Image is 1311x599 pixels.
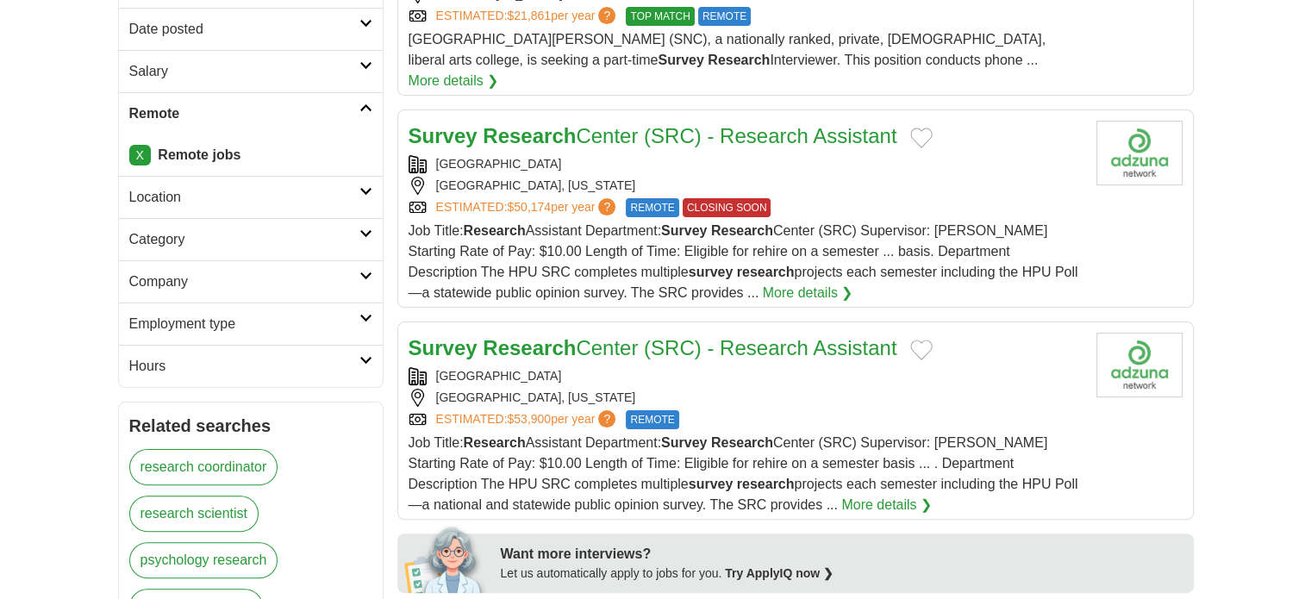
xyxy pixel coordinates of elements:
div: Let us automatically apply to jobs for you. [501,565,1183,583]
a: Location [119,176,383,218]
span: $50,174 [507,200,551,214]
span: TOP MATCH [626,7,694,26]
strong: Research [483,124,576,147]
div: Want more interviews? [501,544,1183,565]
a: X [129,145,151,165]
a: ESTIMATED:$50,174per year? [436,198,620,217]
strong: Research [464,435,526,450]
a: Category [119,218,383,260]
img: Company logo [1096,121,1183,185]
h2: Employment type [129,314,359,334]
strong: Survey [658,53,703,67]
strong: Research [708,53,770,67]
a: Survey ResearchCenter (SRC) - Research Assistant [409,124,897,147]
h2: Date posted [129,19,359,40]
strong: Research [711,435,773,450]
span: [GEOGRAPHIC_DATA][PERSON_NAME] (SNC), a nationally ranked, private, [DEMOGRAPHIC_DATA], liberal a... [409,32,1046,67]
strong: Remote jobs [158,147,240,162]
div: [GEOGRAPHIC_DATA], [US_STATE] [409,177,1083,195]
button: Add to favorite jobs [910,128,933,148]
strong: Survey [661,223,707,238]
button: Add to favorite jobs [910,340,933,360]
h2: Related searches [129,413,372,439]
a: psychology research [129,542,278,578]
span: REMOTE [626,198,678,217]
strong: survey [689,265,734,279]
span: ? [598,198,615,215]
span: REMOTE [698,7,751,26]
a: Salary [119,50,383,92]
a: Company [119,260,383,303]
a: research scientist [129,496,259,532]
h2: Company [129,271,359,292]
div: [GEOGRAPHIC_DATA], [US_STATE] [409,389,1083,407]
span: ? [598,410,615,427]
strong: Research [483,336,576,359]
a: research coordinator [129,449,278,485]
a: More details ❯ [763,283,853,303]
strong: research [737,477,795,491]
a: Remote [119,92,383,134]
a: More details ❯ [841,495,932,515]
strong: Survey [661,435,707,450]
a: More details ❯ [409,71,499,91]
h2: Category [129,229,359,250]
strong: Research [711,223,773,238]
a: ESTIMATED:$21,861per year? [436,7,620,26]
img: apply-iq-scientist.png [404,524,488,593]
a: Hours [119,345,383,387]
a: Try ApplyIQ now ❯ [725,566,833,580]
span: REMOTE [626,410,678,429]
strong: Research [464,223,526,238]
strong: survey [689,477,734,491]
span: Job Title: Assistant Department: Center (SRC) Supervisor: [PERSON_NAME] Starting Rate of Pay: $10... [409,435,1078,512]
a: ESTIMATED:$53,900per year? [436,410,620,429]
img: Company logo [1096,333,1183,397]
span: $21,861 [507,9,551,22]
span: CLOSING SOON [683,198,771,217]
strong: research [737,265,795,279]
strong: Survey [409,124,478,147]
a: Employment type [119,303,383,345]
h2: Hours [129,356,359,377]
div: [GEOGRAPHIC_DATA] [409,155,1083,173]
span: Job Title: Assistant Department: Center (SRC) Supervisor: [PERSON_NAME] Starting Rate of Pay: $10... [409,223,1078,300]
h2: Location [129,187,359,208]
h2: Salary [129,61,359,82]
h2: Remote [129,103,359,124]
div: [GEOGRAPHIC_DATA] [409,367,1083,385]
a: Date posted [119,8,383,50]
span: ? [598,7,615,24]
a: Survey ResearchCenter (SRC) - Research Assistant [409,336,897,359]
span: $53,900 [507,412,551,426]
strong: Survey [409,336,478,359]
